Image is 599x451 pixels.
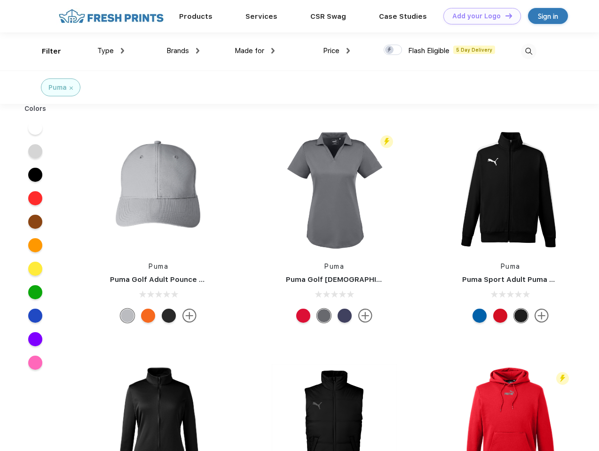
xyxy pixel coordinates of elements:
[310,12,346,21] a: CSR Swag
[358,309,372,323] img: more.svg
[272,127,397,252] img: func=resize&h=266
[162,309,176,323] div: Puma Black
[110,275,254,284] a: Puma Golf Adult Pounce Adjustable Cap
[493,309,507,323] div: High Risk Red
[338,309,352,323] div: Peacoat
[271,48,275,54] img: dropdown.png
[141,309,155,323] div: Vibrant Orange
[514,309,528,323] div: Puma Black
[70,86,73,90] img: filter_cancel.svg
[179,12,213,21] a: Products
[42,46,61,57] div: Filter
[296,309,310,323] div: High Risk Red
[505,13,512,18] img: DT
[324,263,344,270] a: Puma
[535,309,549,323] img: more.svg
[323,47,339,55] span: Price
[521,44,536,59] img: desktop_search.svg
[452,12,501,20] div: Add your Logo
[408,47,449,55] span: Flash Eligible
[96,127,221,252] img: func=resize&h=266
[538,11,558,22] div: Sign in
[121,48,124,54] img: dropdown.png
[245,12,277,21] a: Services
[182,309,197,323] img: more.svg
[235,47,264,55] span: Made for
[48,83,67,93] div: Puma
[528,8,568,24] a: Sign in
[196,48,199,54] img: dropdown.png
[17,104,54,114] div: Colors
[149,263,168,270] a: Puma
[448,127,573,252] img: func=resize&h=266
[120,309,134,323] div: Quarry
[347,48,350,54] img: dropdown.png
[317,309,331,323] div: Quiet Shade
[380,135,393,148] img: flash_active_toggle.svg
[556,372,569,385] img: flash_active_toggle.svg
[453,46,495,54] span: 5 Day Delivery
[56,8,166,24] img: fo%20logo%202.webp
[166,47,189,55] span: Brands
[473,309,487,323] div: Lapis Blue
[286,275,460,284] a: Puma Golf [DEMOGRAPHIC_DATA]' Icon Golf Polo
[97,47,114,55] span: Type
[501,263,520,270] a: Puma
